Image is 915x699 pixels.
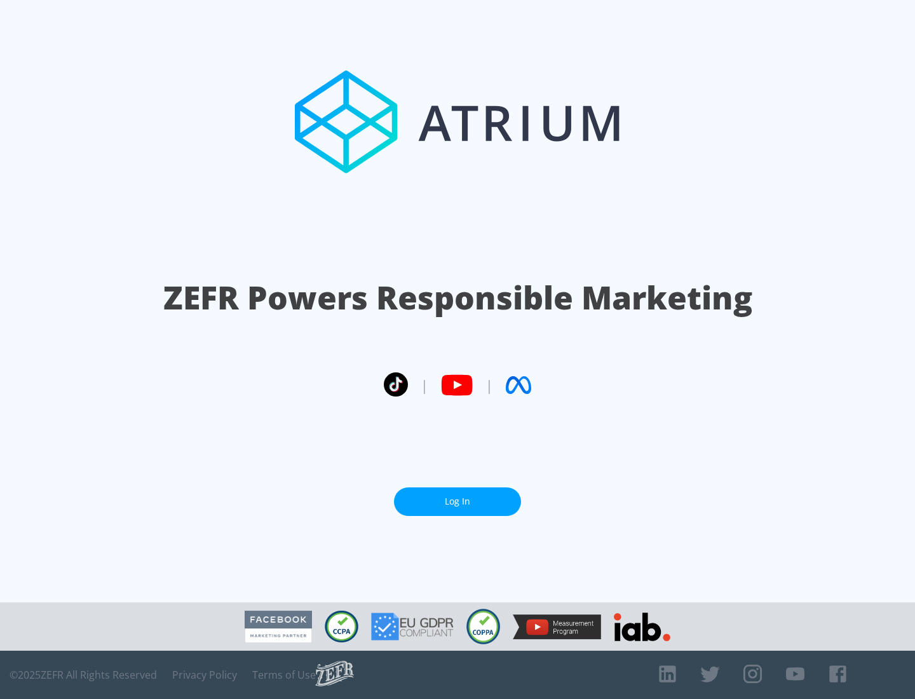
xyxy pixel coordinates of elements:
a: Terms of Use [252,668,316,681]
img: COPPA Compliant [466,609,500,644]
img: CCPA Compliant [325,611,358,642]
a: Privacy Policy [172,668,237,681]
span: | [421,376,428,395]
img: IAB [614,613,670,641]
img: GDPR Compliant [371,613,454,641]
a: Log In [394,487,521,516]
span: © 2025 ZEFR All Rights Reserved [10,668,157,681]
span: | [485,376,493,395]
h1: ZEFR Powers Responsible Marketing [163,276,752,320]
img: YouTube Measurement Program [513,614,601,639]
img: Facebook Marketing Partner [245,611,312,643]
